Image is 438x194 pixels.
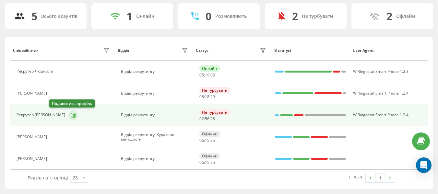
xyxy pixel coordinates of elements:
[386,10,392,22] div: 2
[375,173,385,182] a: 1
[73,175,78,181] div: 25
[349,174,362,181] div: 1 - 5 з 5
[17,156,49,161] div: [PERSON_NAME]
[199,72,204,78] span: 05
[205,138,209,143] span: 15
[121,156,189,161] div: Відділ рекрутингу
[199,131,220,137] div: Офлайн
[31,10,37,22] div: 5
[353,69,408,74] span: W Ringostat Smart Phone 1.2.3
[210,72,215,78] span: 06
[199,87,230,93] div: Не турбувати
[416,157,432,173] div: Open Intercom Messenger
[274,48,347,53] div: В статусі
[210,94,215,99] span: 29
[199,116,204,121] span: 02
[121,132,189,142] div: Відділ рекрутингу, Куратори методисти
[49,99,95,108] div: Подивитись профіль
[199,160,204,165] span: 06
[121,113,189,117] div: Відділ рекрутингу
[199,153,220,159] div: Офлайн
[17,113,67,117] div: Рекрутер [PERSON_NAME]
[17,69,54,74] div: Рекрутер Людмила
[199,95,215,99] div: : :
[199,94,204,99] span: 08
[205,116,209,121] span: 56
[121,91,189,96] div: Відділ рекрутингу
[199,65,220,72] div: Онлайн
[199,117,215,121] div: : :
[205,94,209,99] span: 18
[118,48,129,53] div: Відділ
[28,175,68,181] span: Рядків на сторінці
[199,138,215,143] div: : :
[292,10,298,22] div: 2
[199,160,215,165] div: : :
[121,69,189,74] div: Відділ рекрутингу
[196,48,208,53] div: Статус
[41,14,77,19] div: Всього акаунтів
[353,112,408,118] span: W Ringostat Smart Phone 1.2.4
[17,91,49,96] div: [PERSON_NAME]
[13,48,39,53] div: Співробітник
[353,90,408,96] span: W Ringostat Smart Phone 1.2.4
[199,73,215,77] div: : :
[199,109,230,115] div: Не турбувати
[353,48,425,53] div: User Agent
[210,138,215,143] span: 25
[396,14,415,19] div: Офлайн
[17,135,49,139] div: [PERSON_NAME]
[210,160,215,165] span: 25
[136,14,154,19] div: Онлайн
[215,14,247,19] div: Розмовляють
[205,160,209,165] span: 15
[199,138,204,143] span: 06
[205,72,209,78] span: 19
[302,14,333,19] div: Не турбувати
[206,10,211,22] div: 0
[126,10,132,22] div: 1
[210,116,215,121] span: 28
